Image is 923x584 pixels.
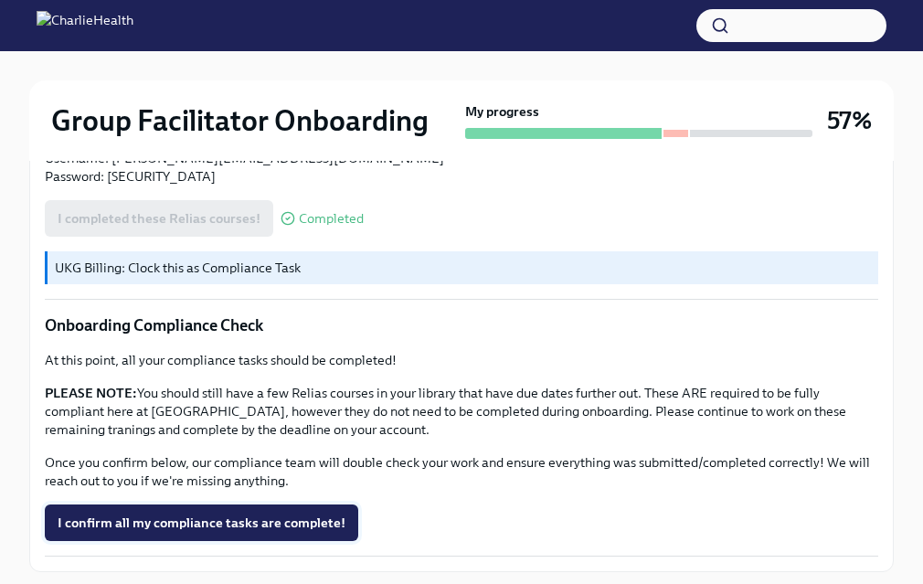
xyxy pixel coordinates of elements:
p: Onboarding Compliance Check [45,314,878,336]
h2: Group Facilitator Onboarding [51,102,429,139]
span: Completed [299,212,364,226]
strong: PLEASE NOTE: [45,385,137,401]
p: Once you confirm below, our compliance team will double check your work and ensure everything was... [45,453,878,490]
p: You should still have a few Relias courses in your library that have due dates further out. These... [45,384,878,439]
p: At this point, all your compliance tasks should be completed! [45,351,878,369]
h3: 57% [827,104,872,137]
img: CharlieHealth [37,11,133,40]
button: I confirm all my compliance tasks are complete! [45,504,358,541]
strong: My progress [465,102,539,121]
p: UKG Billing: Clock this as Compliance Task [55,259,871,277]
span: I confirm all my compliance tasks are complete! [58,514,345,532]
